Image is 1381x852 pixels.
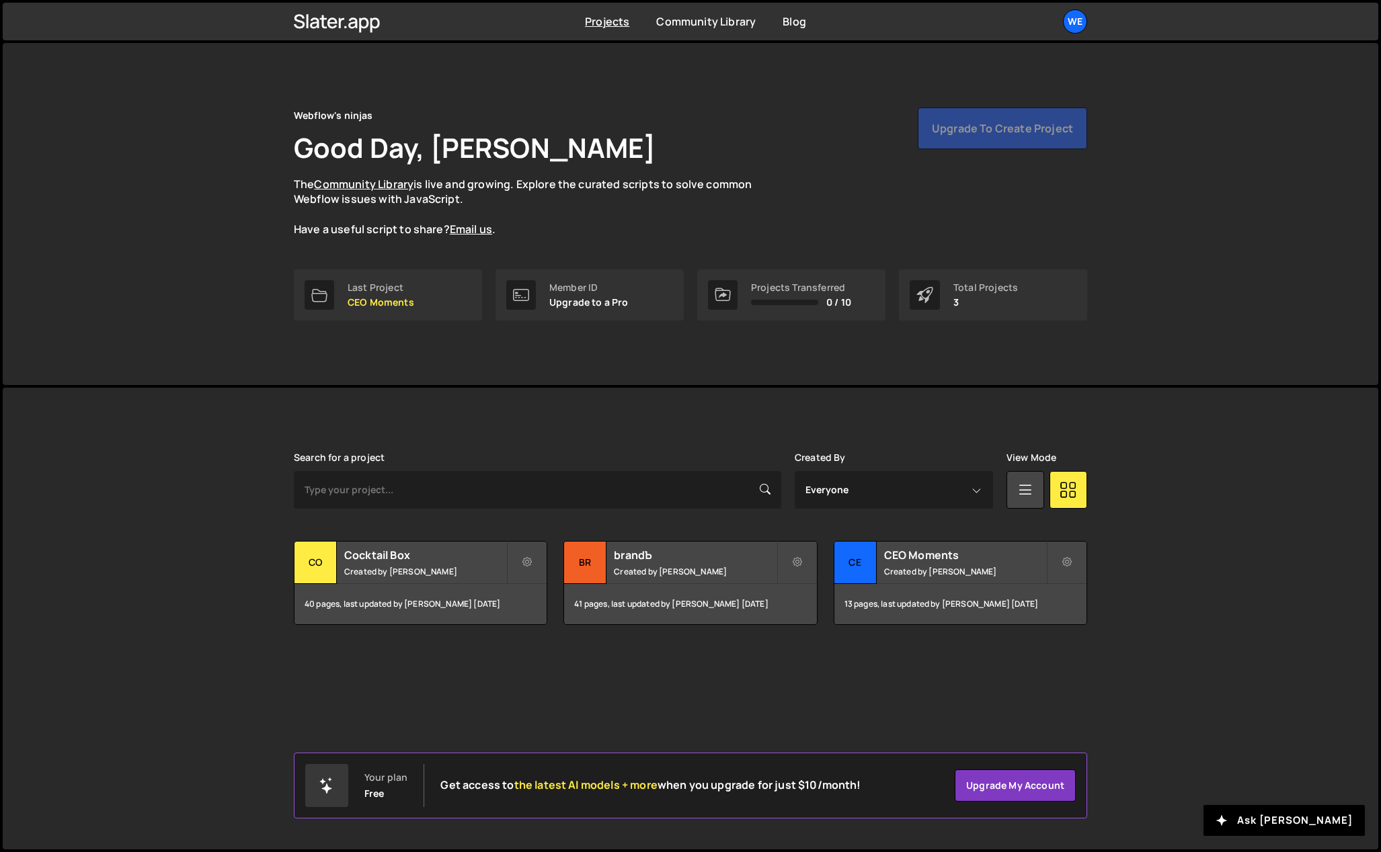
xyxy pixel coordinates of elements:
[585,14,629,29] a: Projects
[549,282,629,293] div: Member ID
[826,297,851,308] span: 0 / 10
[795,452,846,463] label: Created By
[294,542,337,584] div: Co
[953,282,1018,293] div: Total Projects
[344,566,506,577] small: Created by [PERSON_NAME]
[564,584,816,624] div: 41 pages, last updated by [PERSON_NAME] [DATE]
[564,542,606,584] div: br
[294,129,656,166] h1: Good Day, [PERSON_NAME]
[294,269,482,321] a: Last Project CEO Moments
[314,177,413,191] a: Community Library
[751,282,851,293] div: Projects Transferred
[1204,805,1365,836] button: Ask [PERSON_NAME]
[953,297,1018,308] p: 3
[783,14,806,29] a: Blog
[656,14,756,29] a: Community Library
[294,177,778,237] p: The is live and growing. Explore the curated scripts to solve common Webflow issues with JavaScri...
[884,566,1046,577] small: Created by [PERSON_NAME]
[834,542,877,584] div: CE
[514,777,658,792] span: the latest AI models + more
[614,548,776,562] h2: brandЪ
[294,471,781,509] input: Type your project...
[294,541,547,625] a: Co Cocktail Box Created by [PERSON_NAME] 40 pages, last updated by [PERSON_NAME] [DATE]
[344,548,506,562] h2: Cocktail Box
[614,566,776,577] small: Created by [PERSON_NAME]
[364,788,385,799] div: Free
[348,297,414,308] p: CEO Moments
[1063,9,1087,34] a: We
[364,772,407,783] div: Your plan
[563,541,817,625] a: br brandЪ Created by [PERSON_NAME] 41 pages, last updated by [PERSON_NAME] [DATE]
[294,584,547,624] div: 40 pages, last updated by [PERSON_NAME] [DATE]
[294,108,373,124] div: Webflow's ninjas
[440,779,861,792] h2: Get access to when you upgrade for just $10/month!
[348,282,414,293] div: Last Project
[1007,452,1056,463] label: View Mode
[955,769,1076,802] a: Upgrade my account
[834,584,1087,624] div: 13 pages, last updated by [PERSON_NAME] [DATE]
[834,541,1087,625] a: CE CEO Moments Created by [PERSON_NAME] 13 pages, last updated by [PERSON_NAME] [DATE]
[884,548,1046,562] h2: CEO Moments
[450,222,492,237] a: Email us
[549,297,629,308] p: Upgrade to a Pro
[294,452,385,463] label: Search for a project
